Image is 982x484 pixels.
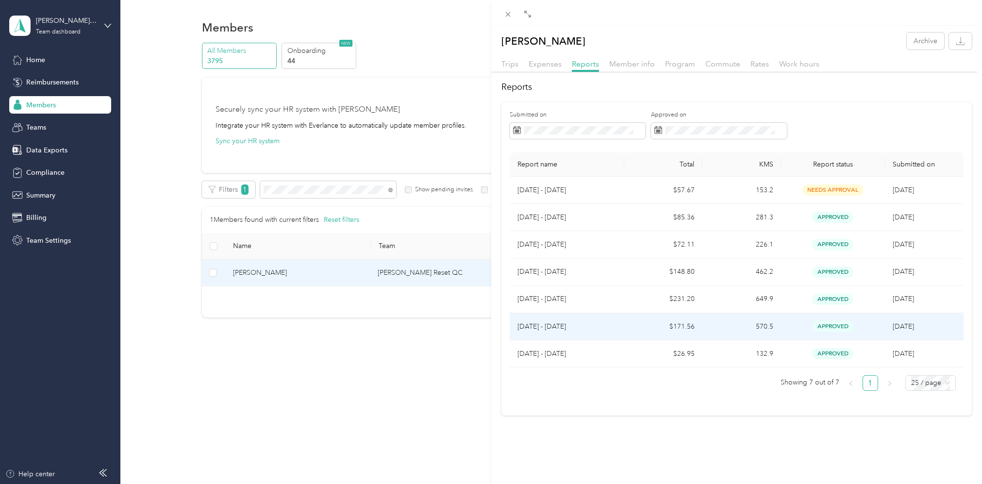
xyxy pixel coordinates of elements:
span: approved [812,348,853,359]
button: right [882,375,898,391]
span: [DATE] [893,350,914,358]
p: [DATE] - [DATE] [517,212,616,223]
span: [DATE] [893,267,914,276]
span: Program [665,59,695,68]
span: Reports [572,59,599,68]
span: left [848,381,854,386]
span: [DATE] [893,322,914,331]
a: 1 [863,376,878,390]
td: 226.1 [702,231,781,258]
span: Showing 7 out of 7 [781,375,839,390]
span: Rates [750,59,769,68]
p: [DATE] - [DATE] [517,321,616,332]
p: [DATE] - [DATE] [517,239,616,250]
td: $231.20 [624,286,702,313]
li: Previous Page [843,375,859,391]
div: KMS [710,160,773,168]
p: [DATE] - [DATE] [517,267,616,277]
span: 25 / page [911,376,950,390]
button: Archive [907,33,944,50]
div: Page Size [905,375,956,391]
td: 570.5 [702,313,781,340]
p: [DATE] - [DATE] [517,185,616,196]
span: Commute [705,59,740,68]
td: 462.2 [702,259,781,286]
span: approved [812,239,853,250]
td: $171.56 [624,313,702,340]
li: 1 [863,375,878,391]
span: Work hours [779,59,819,68]
span: approved [812,294,853,305]
span: [DATE] [893,213,914,221]
p: [PERSON_NAME] [501,33,585,50]
label: Submitted on [510,111,646,119]
h2: Reports [501,81,972,94]
span: approved [812,212,853,223]
td: $85.36 [624,204,702,231]
li: Next Page [882,375,898,391]
span: Expenses [529,59,562,68]
span: right [887,381,893,386]
span: approved [812,267,853,278]
td: $72.11 [624,231,702,258]
td: 649.9 [702,286,781,313]
td: 153.2 [702,177,781,204]
span: Trips [501,59,518,68]
button: left [843,375,859,391]
span: [DATE] [893,186,914,194]
span: needs approval [802,184,864,196]
td: $57.67 [624,177,702,204]
span: approved [812,321,853,332]
span: Report status [789,160,878,168]
td: 281.3 [702,204,781,231]
th: Submitted on [885,152,963,177]
label: Approved on [651,111,787,119]
th: Report name [510,152,624,177]
td: 132.9 [702,340,781,367]
td: $26.95 [624,340,702,367]
iframe: Everlance-gr Chat Button Frame [928,430,982,484]
div: Total [632,160,695,168]
span: Member info [609,59,655,68]
span: [DATE] [893,295,914,303]
td: $148.80 [624,259,702,286]
p: [DATE] - [DATE] [517,349,616,359]
p: [DATE] - [DATE] [517,294,616,304]
span: [DATE] [893,240,914,249]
